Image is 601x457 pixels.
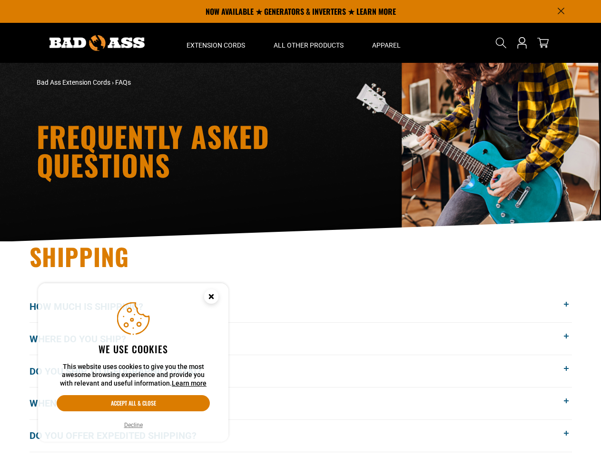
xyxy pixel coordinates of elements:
span: Extension Cords [187,41,245,50]
h2: We use cookies [57,343,210,355]
a: Learn more [172,379,207,387]
button: When will my order get here? [30,387,572,419]
span: Where do you ship? [30,332,140,346]
button: Do you ship to [GEOGRAPHIC_DATA]? [30,355,572,387]
aside: Cookie Consent [38,283,228,442]
span: Shipping [30,238,129,274]
summary: Extension Cords [172,23,259,63]
span: Do you ship to [GEOGRAPHIC_DATA]? [30,364,216,378]
a: Bad Ass Extension Cords [37,79,110,86]
span: › [112,79,114,86]
h1: Frequently Asked Questions [37,122,384,179]
button: Do you offer expedited shipping? [30,420,572,452]
p: This website uses cookies to give you the most awesome browsing experience and provide you with r... [57,363,210,388]
summary: Search [493,35,509,50]
summary: Apparel [358,23,415,63]
button: Accept all & close [57,395,210,411]
button: How much is shipping? [30,291,572,323]
span: All Other Products [274,41,344,50]
span: Do you offer expedited shipping? [30,428,211,443]
span: FAQs [115,79,131,86]
img: Bad Ass Extension Cords [49,35,145,51]
span: Apparel [372,41,401,50]
span: How much is shipping? [30,299,158,314]
button: Where do you ship? [30,323,572,355]
button: Decline [121,420,146,430]
span: When will my order get here? [30,396,195,410]
summary: All Other Products [259,23,358,63]
nav: breadcrumbs [37,78,384,88]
